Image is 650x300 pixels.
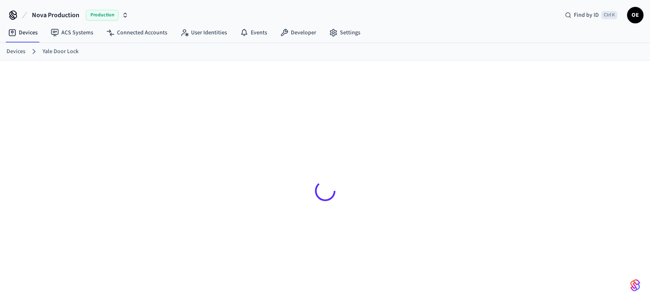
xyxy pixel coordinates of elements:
[274,25,323,40] a: Developer
[100,25,174,40] a: Connected Accounts
[7,47,25,56] a: Devices
[43,47,79,56] a: Yale Door Lock
[174,25,234,40] a: User Identities
[601,11,617,19] span: Ctrl K
[574,11,599,19] span: Find by ID
[86,10,119,20] span: Production
[234,25,274,40] a: Events
[44,25,100,40] a: ACS Systems
[32,10,79,20] span: Nova Production
[323,25,367,40] a: Settings
[628,8,643,22] span: OE
[630,279,640,292] img: SeamLogoGradient.69752ec5.svg
[558,8,624,22] div: Find by IDCtrl K
[627,7,643,23] button: OE
[2,25,44,40] a: Devices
